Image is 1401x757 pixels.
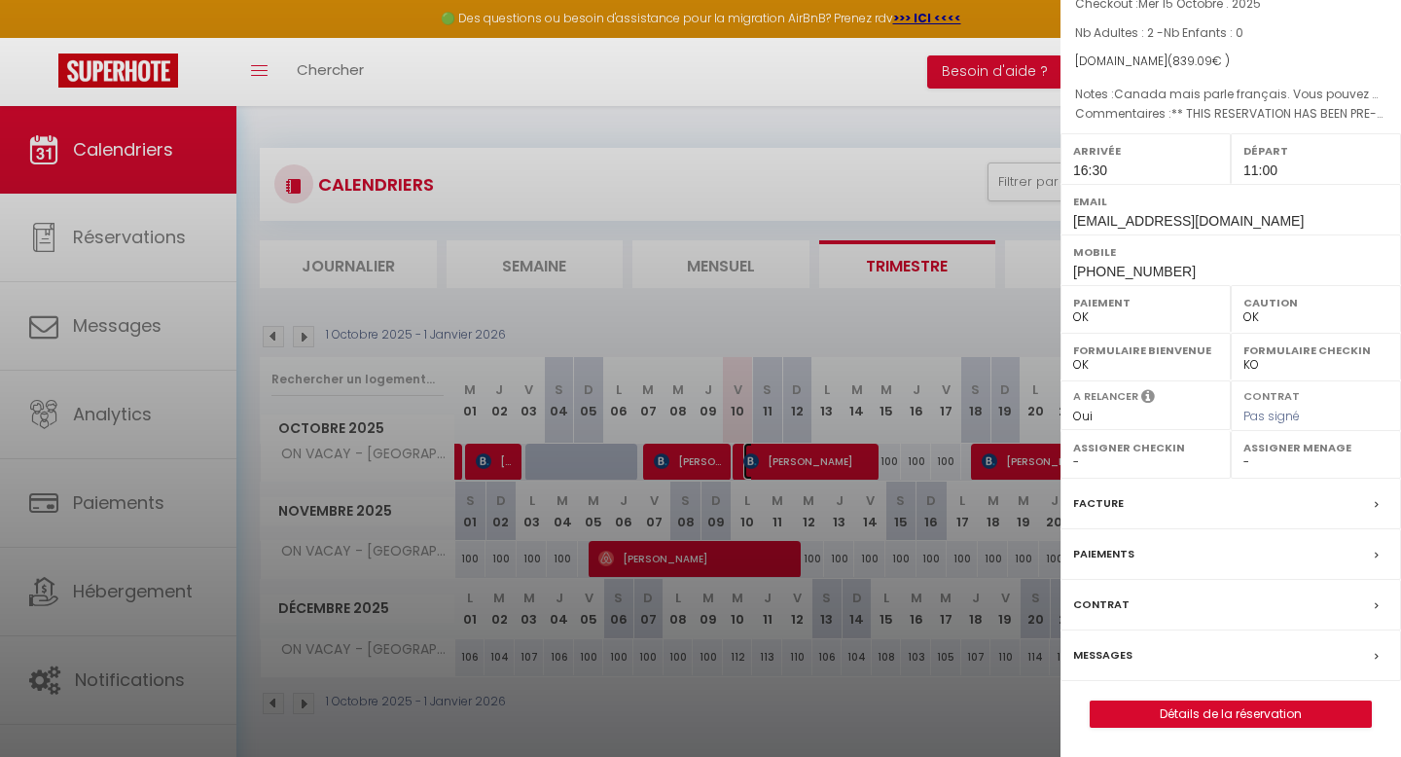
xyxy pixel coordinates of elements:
[1090,701,1372,728] button: Détails de la réservation
[1073,293,1218,312] label: Paiement
[1075,85,1386,104] p: Notes :
[1073,141,1218,161] label: Arrivée
[1243,141,1388,161] label: Départ
[1073,213,1304,229] span: [EMAIL_ADDRESS][DOMAIN_NAME]
[1164,24,1243,41] span: Nb Enfants : 0
[1073,162,1107,178] span: 16:30
[1141,388,1155,410] i: Sélectionner OUI si vous souhaiter envoyer les séquences de messages post-checkout
[1075,53,1386,71] div: [DOMAIN_NAME]
[1073,242,1388,262] label: Mobile
[1073,493,1124,514] label: Facture
[1243,388,1300,401] label: Contrat
[1073,192,1388,211] label: Email
[1073,388,1138,405] label: A relancer
[1073,264,1196,279] span: [PHONE_NUMBER]
[1073,438,1218,457] label: Assigner Checkin
[1073,341,1218,360] label: Formulaire Bienvenue
[1073,544,1134,564] label: Paiements
[1073,595,1130,615] label: Contrat
[1073,645,1132,666] label: Messages
[1091,702,1371,727] a: Détails de la réservation
[1167,53,1230,69] span: ( € )
[1243,162,1277,178] span: 11:00
[1243,438,1388,457] label: Assigner Menage
[1243,341,1388,360] label: Formulaire Checkin
[1172,53,1212,69] span: 839.09
[1243,293,1388,312] label: Caution
[1075,104,1386,124] p: Commentaires :
[1075,24,1243,41] span: Nb Adultes : 2 -
[1243,408,1300,424] span: Pas signé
